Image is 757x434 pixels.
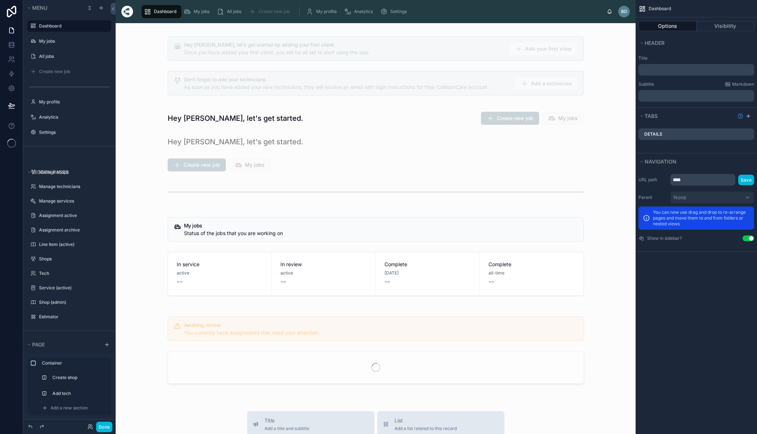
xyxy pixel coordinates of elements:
[638,64,754,76] div: scrollable content
[52,391,104,396] label: Add tech
[39,169,107,175] label: Manage shops
[645,40,664,46] span: Header
[649,6,671,12] span: Dashboard
[354,9,373,14] span: Analytics
[51,405,88,411] span: Add a new section
[647,235,682,241] label: Show in sidebar?
[638,38,750,48] button: Header
[39,285,107,291] label: Service (active)
[737,113,743,119] svg: Show help information
[316,9,337,14] span: My profile
[621,9,627,14] span: BD
[259,9,290,14] span: Create new job
[638,81,654,87] label: Subtitle
[638,90,754,102] div: scrollable content
[725,81,754,87] a: Markdown
[378,5,412,18] a: Settings
[670,191,754,204] button: None
[142,5,181,18] a: Dashboard
[264,417,309,424] span: Title
[638,55,754,61] label: Title
[39,271,107,276] label: Tech
[39,38,107,44] label: My jobs
[215,5,246,18] a: All jobs
[32,341,45,348] span: Page
[42,360,106,366] label: Container
[638,157,750,167] button: Navigation
[697,21,754,31] button: Visibility
[264,426,309,431] span: Add a title and subtitle
[638,21,697,31] button: Options
[227,9,241,14] span: All jobs
[52,375,104,380] label: Create shop
[39,54,107,59] label: All jobs
[39,242,107,247] label: Line Item (active)
[674,194,686,201] span: None
[26,167,108,177] button: Hidden pages
[39,69,107,75] label: Create new job
[738,175,754,185] button: Save
[653,209,750,227] p: You can now use drag and drop to re-arrange pages and move them to and from folders or nested views
[39,213,107,218] label: Assignment active
[39,227,107,233] label: Assignment archive
[638,177,667,183] label: URL path
[645,158,676,165] span: Navigation
[645,113,658,119] span: Tabs
[39,198,107,204] label: Manage services
[39,23,107,29] label: Dashboard
[39,184,107,190] label: Manage technicians
[644,131,662,137] label: Details
[154,9,176,14] span: Dashboard
[39,256,107,262] label: Shops
[39,299,107,305] label: Shop (admin)
[181,5,215,18] a: My jobs
[304,5,342,18] a: My profile
[32,5,47,11] span: Menu
[638,195,667,200] label: Parent
[121,6,133,17] img: App logo
[390,9,407,14] span: Settings
[26,3,82,13] button: Menu
[342,5,378,18] a: Analytics
[732,81,754,87] span: Markdown
[395,426,457,431] span: Add a list related to this record
[39,114,107,120] label: Analytics
[39,314,107,320] label: Estimator
[39,99,107,105] label: My profile
[139,4,607,20] div: scrollable content
[26,340,100,350] button: Page
[39,129,107,135] label: Settings
[194,9,210,14] span: My jobs
[395,417,457,424] span: List
[96,422,112,432] button: Done
[638,111,735,121] button: Tabs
